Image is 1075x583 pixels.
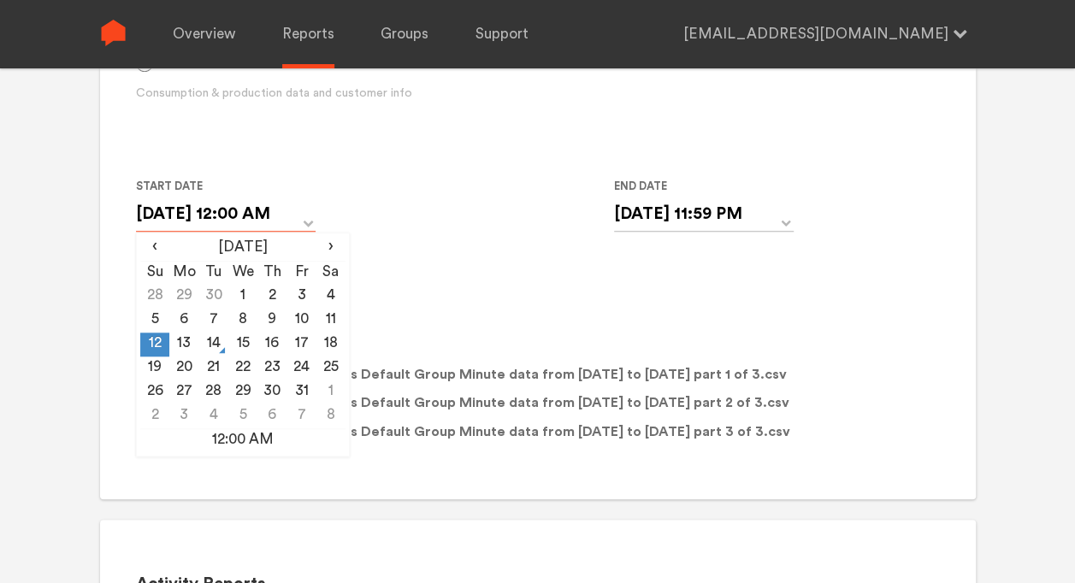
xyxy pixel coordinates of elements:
td: 12 [140,333,169,356]
td: 29 [169,285,198,309]
th: Tu [199,261,228,285]
p: Chugoku Electrical Instruments Default Group Minute data from [DATE] to [DATE] part 1 of 3.csv [136,363,787,385]
td: 28 [140,285,169,309]
td: 28 [199,380,228,404]
td: 30 [257,380,286,404]
td: 27 [169,380,198,404]
p: Chugoku Electrical Instruments Default Group Minute data from [DATE] to [DATE] part 2 of 3.csv [136,392,789,413]
td: 8 [228,309,257,333]
td: 23 [257,356,286,380]
td: 15 [228,333,257,356]
td: 30 [199,285,228,309]
td: 7 [199,309,228,333]
td: 14 [199,333,228,356]
label: Start Date [136,176,302,197]
td: 2 [257,285,286,309]
th: Su [140,261,169,285]
td: 16 [257,333,286,356]
td: 3 [286,285,316,309]
td: 6 [257,404,286,428]
td: 31 [286,380,316,404]
td: 29 [228,380,257,404]
th: Fr [286,261,316,285]
th: Th [257,261,286,285]
img: Sense Logo [100,20,127,46]
td: 3 [169,404,198,428]
td: 5 [228,404,257,428]
td: 19 [140,356,169,380]
td: 12:00 AM [140,428,346,452]
td: 10 [286,309,316,333]
td: 1 [316,380,346,404]
th: We [228,261,257,285]
td: 26 [140,380,169,404]
th: Mo [169,261,198,285]
td: 1 [228,285,257,309]
th: Sa [316,261,346,285]
td: 5 [140,309,169,333]
td: 24 [286,356,316,380]
td: 20 [169,356,198,380]
td: 4 [199,404,228,428]
td: 18 [316,333,346,356]
td: 7 [286,404,316,428]
td: 6 [169,309,198,333]
label: End Date [614,176,780,197]
td: 4 [316,285,346,309]
td: 13 [169,333,198,356]
td: 11 [316,309,346,333]
td: 2 [140,404,169,428]
td: 21 [199,356,228,380]
p: Chugoku Electrical Instruments Default Group Minute data from [DATE] to [DATE] part 3 of 3.csv [136,421,790,442]
div: Consumption & production data and customer info [136,85,501,103]
span: ‹ [140,237,169,257]
h3: Download Links [136,334,939,355]
td: 9 [257,309,286,333]
span: › [316,237,346,257]
th: [DATE] [169,237,316,261]
td: 22 [228,356,257,380]
td: 17 [286,333,316,356]
td: 25 [316,356,346,380]
td: 8 [316,404,346,428]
